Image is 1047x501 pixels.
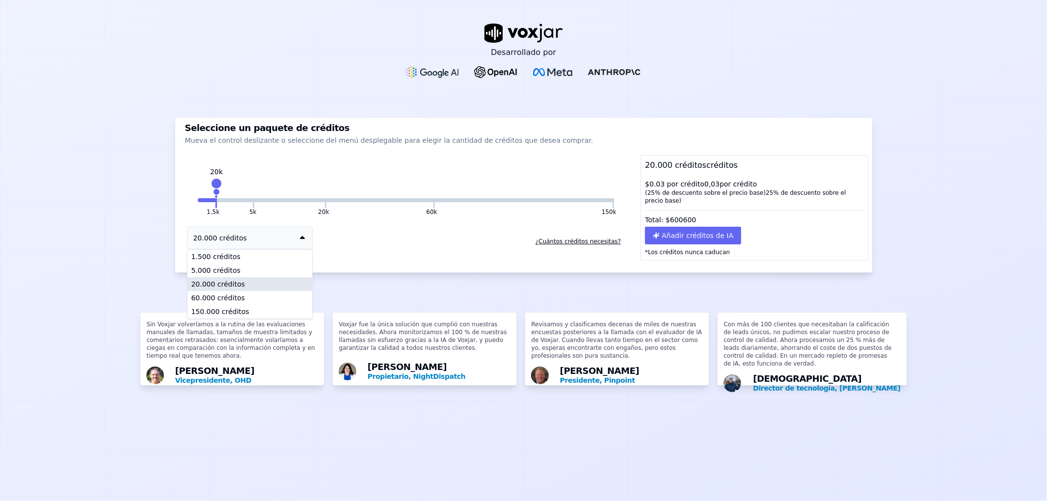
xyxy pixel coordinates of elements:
button: 60k [426,208,437,216]
button: 1.5k [207,208,219,216]
img: Avatar [724,374,741,392]
font: Sin Voxjar volveríamos a la rutina de las evaluaciones manuales de llamadas, tamaños de muestra l... [146,321,315,359]
font: 5k [249,209,257,215]
button: 20.000 créditos [187,227,313,249]
font: 0,03 [704,180,720,188]
img: Avatar [339,363,356,380]
font: por crédito [720,180,757,188]
font: Seleccione un paquete de créditos [185,123,350,133]
font: 600 [683,216,697,224]
button: 60k [326,198,433,202]
font: 150.000 créditos [191,308,249,316]
font: [PERSON_NAME] [560,366,640,376]
font: Vicepresidente, OHD [175,376,251,384]
font: 20.000 créditos [191,280,245,288]
font: 20.000 créditos [193,234,247,242]
font: [DEMOGRAPHIC_DATA] [753,373,861,384]
img: Avatar [146,367,164,384]
button: ¿Cuántos créditos necesitas? [532,234,625,249]
font: *Los créditos nunca caducan [645,249,730,256]
button: 20k [254,198,325,202]
font: 1.5k [207,209,219,215]
font: 25 [766,189,773,196]
font: 20k [318,209,329,215]
button: Añadir créditos de IA [645,227,741,244]
font: [PERSON_NAME] [368,362,447,372]
font: (25% de descuento sobre el precio base) [645,189,766,196]
font: Añadir créditos de IA [662,232,733,239]
font: Propietario, NightDispatch [368,372,465,380]
img: Avatar [531,367,549,384]
img: Meta Logotipo [533,68,572,76]
font: Revisamos y clasificamos decenas de miles de nuestras encuestas posteriores a la llamada con el e... [531,321,702,359]
font: 1.500 créditos [191,253,241,261]
img: Logotipo de OpenAI [474,66,518,78]
button: 150k [435,198,613,202]
font: 60k [426,209,437,215]
font: [PERSON_NAME] [175,366,255,376]
button: 5k [249,208,257,216]
img: logotipo de voxjar [484,24,563,43]
font: Presidente, Pinpoint [560,376,635,384]
font: 60.000 créditos [191,294,245,302]
font: Voxjar fue la única solución que cumplió con nuestras necesidades. Ahora monitorizamos el 100 % d... [339,321,507,351]
button: 20.000 créditos 1.500 créditos 5.000 créditos 20.000 créditos 60.000 créditos 150.000 créditos [187,227,313,249]
font: 5.000 créditos [191,266,241,274]
button: 1.5k [198,198,215,202]
font: Director de tecnología, [PERSON_NAME] [753,384,900,392]
font: Total: $600 [645,216,683,224]
font: % de descuento sobre el precio base) [645,189,846,204]
font: Mueva el control deslizante o seleccione del menú desplegable para elegir la cantidad de créditos... [185,136,593,144]
font: ¿Cuántos créditos necesitas? [536,238,621,245]
font: 20k [210,168,223,176]
font: 20.000 créditos [645,160,706,170]
img: Logotipo de Google Gemini [406,66,458,78]
font: Con más de 100 clientes que necesitaban la calificación de leads únicos, no pudimos escalar nuest... [724,321,891,367]
font: créditos [706,160,738,170]
button: 150k [602,208,617,216]
font: Desarrollado por [491,48,556,57]
font: 150k [602,209,617,215]
button: 20k [318,208,329,216]
font: $0.03 por crédito [645,180,704,188]
button: 5k [217,198,252,202]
